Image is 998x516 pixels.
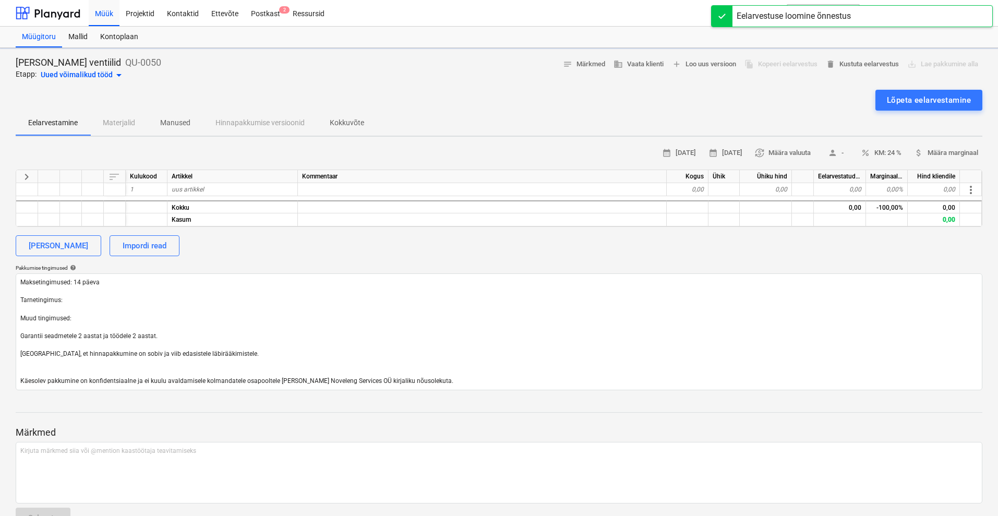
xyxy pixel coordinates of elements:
[908,183,960,196] div: 0,00
[672,59,681,69] span: add
[559,56,609,73] button: Märkmed
[614,59,623,69] span: business
[172,186,204,193] span: uus artikkel
[751,145,815,161] button: Määra valuuta
[113,69,125,81] span: arrow_drop_down
[740,183,792,196] div: 0,00
[16,235,101,256] button: [PERSON_NAME]
[658,145,700,161] button: [DATE]
[861,147,901,159] span: KM: 24 %
[814,200,866,213] div: 0,00
[814,183,866,196] div: 0,00
[708,147,742,159] span: [DATE]
[866,200,908,213] div: -100,00%
[160,117,190,128] p: Manused
[16,69,37,81] p: Etapp:
[866,170,908,183] div: Marginaal, %
[822,56,903,73] button: Kustuta eelarvestus
[908,213,960,226] div: 0,00
[41,69,125,81] div: Uued võimalikud tööd
[662,148,671,158] span: calendar_month
[125,56,161,69] p: QU-0050
[914,147,978,159] span: Määra marginaal
[167,170,298,183] div: Artikkel
[662,147,696,159] span: [DATE]
[167,200,298,213] div: Kokku
[130,186,134,193] span: 1
[737,10,851,22] div: Eelarvestuse loomine õnnestus
[16,56,121,69] p: [PERSON_NAME] ventiilid
[563,58,605,70] span: Märkmed
[330,117,364,128] p: Kokkuvõte
[672,58,736,70] span: Loo uus versioon
[123,239,166,253] div: Impordi read
[279,6,290,14] span: 2
[20,171,33,183] span: Laienda kõiki kategooriaid
[819,145,852,161] button: -
[708,148,718,158] span: calendar_month
[298,170,667,183] div: Kommentaar
[667,170,708,183] div: Kogus
[861,148,870,158] span: percent
[826,59,835,69] span: delete
[609,56,668,73] button: Vaata klienti
[668,56,740,73] button: Loo uus versioon
[755,147,811,159] span: Määra valuuta
[828,148,837,158] span: person
[68,265,76,271] span: help
[814,170,866,183] div: Eelarvestatud maksumus
[16,27,62,47] a: Müügitoru
[16,426,982,439] p: Märkmed
[29,239,88,253] div: [PERSON_NAME]
[667,183,708,196] div: 0,00
[126,170,167,183] div: Kulukood
[875,90,982,111] button: Lõpeta eelarvestamine
[908,200,960,213] div: 0,00
[914,148,923,158] span: attach_money
[62,27,94,47] a: Mallid
[704,145,747,161] button: [DATE]
[563,59,572,69] span: notes
[755,148,764,158] span: currency_exchange
[94,27,145,47] a: Kontoplaan
[965,184,977,196] span: Rohkem toiminguid
[857,145,906,161] button: KM: 24 %
[16,265,982,271] div: Pakkumise tingimused
[910,145,982,161] button: Määra marginaal
[167,213,298,226] div: Kasum
[740,170,792,183] div: Ühiku hind
[887,93,971,107] div: Lõpeta eelarvestamine
[823,147,848,159] span: -
[16,273,982,390] textarea: Maksetingimused: 14 päeva Tarnetingimus: Muud tingimused: Garantii seadmetele 2 aastat ja töödele...
[826,58,899,70] span: Kustuta eelarvestus
[110,235,179,256] button: Impordi read
[908,170,960,183] div: Hind kliendile
[28,117,78,128] p: Eelarvestamine
[708,170,740,183] div: Ühik
[614,58,664,70] span: Vaata klienti
[866,183,908,196] div: 0,00%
